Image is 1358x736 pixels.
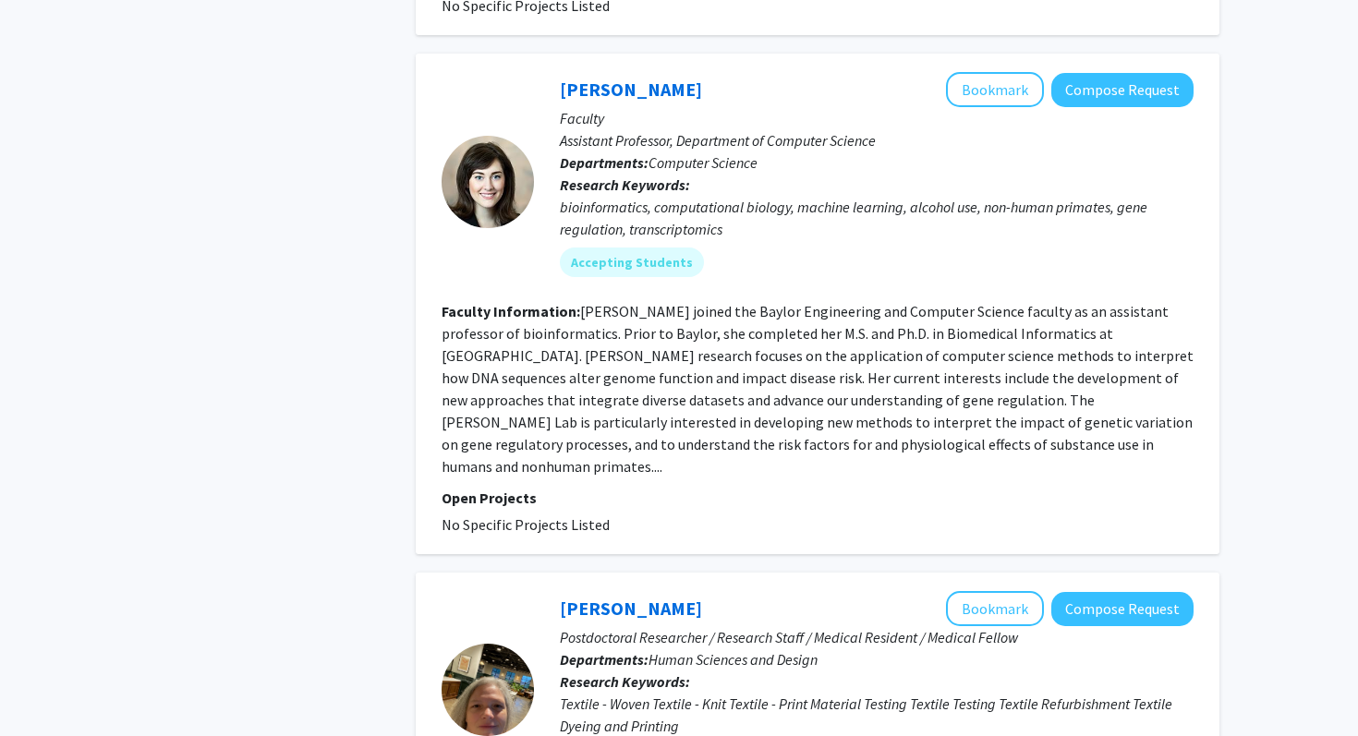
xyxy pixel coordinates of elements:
[442,515,610,534] span: No Specific Projects Listed
[560,175,690,194] b: Research Keywords:
[560,597,702,620] a: [PERSON_NAME]
[560,247,704,277] mat-chip: Accepting Students
[649,153,758,172] span: Computer Science
[560,78,702,101] a: [PERSON_NAME]
[560,196,1194,240] div: bioinformatics, computational biology, machine learning, alcohol use, non-human primates, gene re...
[560,107,1194,129] p: Faculty
[560,129,1194,151] p: Assistant Professor, Department of Computer Science
[946,591,1044,626] button: Add Tina Dekle to Bookmarks
[1051,73,1194,107] button: Compose Request to Mary Lauren Benton
[560,672,690,691] b: Research Keywords:
[649,650,818,669] span: Human Sciences and Design
[560,153,649,172] b: Departments:
[946,72,1044,107] button: Add Mary Lauren Benton to Bookmarks
[442,302,580,320] b: Faculty Information:
[14,653,79,722] iframe: Chat
[1051,592,1194,626] button: Compose Request to Tina Dekle
[442,302,1194,476] fg-read-more: [PERSON_NAME] joined the Baylor Engineering and Computer Science faculty as an assistant professo...
[560,650,649,669] b: Departments:
[560,626,1194,648] p: Postdoctoral Researcher / Research Staff / Medical Resident / Medical Fellow
[442,487,1194,509] p: Open Projects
